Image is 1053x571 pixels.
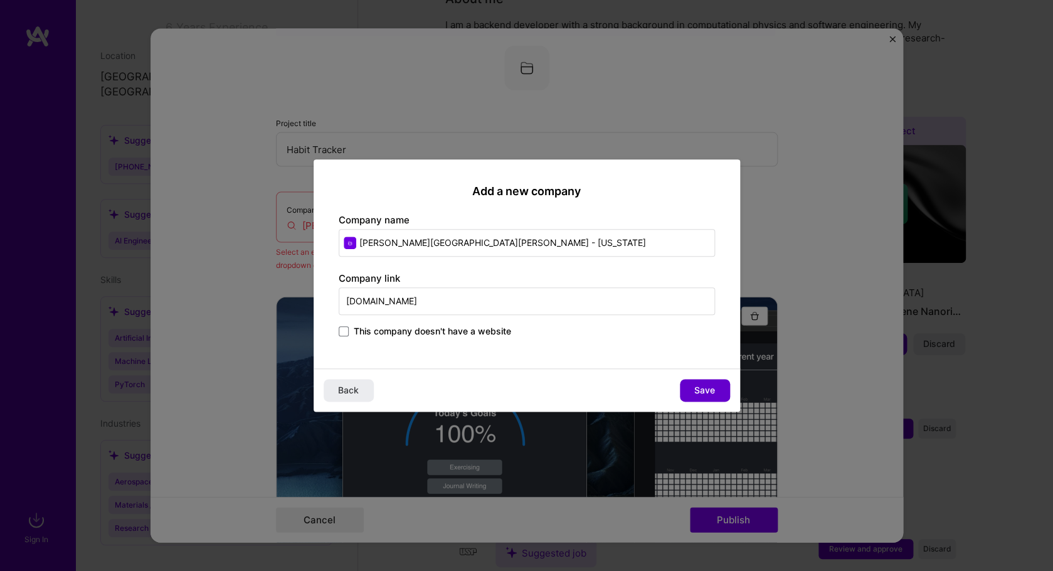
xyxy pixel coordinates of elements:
span: This company doesn't have a website [354,325,511,338]
h2: Add a new company [339,184,715,198]
input: Enter link [339,287,715,315]
button: Save [680,379,730,402]
button: Back [324,379,374,402]
span: Save [694,384,715,397]
input: Enter name [339,229,715,257]
label: Company link [339,272,400,284]
label: Company name [339,214,410,226]
span: Back [338,384,359,397]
